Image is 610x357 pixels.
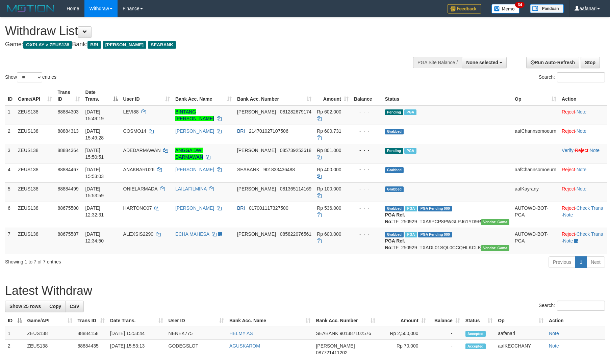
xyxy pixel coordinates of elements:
input: Search: [557,301,605,311]
a: Check Trans [577,205,603,211]
td: ZEUS138 [15,144,55,163]
td: 1 [5,327,25,340]
span: Pending [385,109,403,115]
th: Status: activate to sort column ascending [463,314,495,327]
span: 88884364 [57,148,78,153]
span: 88884467 [57,167,78,172]
a: BINTANG [PERSON_NAME] [175,109,214,121]
div: - - - [354,166,380,173]
span: Vendor URL: https://trx31.1velocity.biz [481,245,509,251]
a: Note [563,212,573,218]
span: Marked by aafanarl [404,109,416,115]
a: Show 25 rows [5,301,45,312]
span: Show 25 rows [9,304,41,309]
span: LEVI88 [123,109,139,114]
td: ZEUS138 [25,327,75,340]
a: Note [563,238,573,244]
th: Amount: activate to sort column ascending [378,314,428,327]
span: BRI [237,205,245,211]
th: Op: activate to sort column ascending [495,314,546,327]
td: ZEUS138 [15,182,55,202]
th: Trans ID: activate to sort column ascending [75,314,107,327]
th: Status [382,86,512,105]
span: Rp 801.000 [317,148,341,153]
span: [PERSON_NAME] [237,186,276,192]
td: ZEUS138 [15,163,55,182]
a: Reject [562,167,575,172]
a: Note [577,109,587,114]
a: HELMY AS [229,331,253,336]
a: Note [577,167,587,172]
a: Reject [562,186,575,192]
div: - - - [354,231,380,237]
th: Date Trans.: activate to sort column ascending [107,314,166,327]
span: Grabbed [385,186,404,192]
th: User ID: activate to sort column ascending [166,314,227,327]
td: TF_250929_TXADL01SQL0CCQHLKCLK [382,228,512,254]
th: ID: activate to sort column descending [5,314,25,327]
td: ZEUS138 [15,202,55,228]
div: PGA Site Balance / [413,57,462,68]
span: 88675500 [57,205,78,211]
span: [PERSON_NAME] [237,109,276,114]
span: Grabbed [385,206,404,211]
a: Run Auto-Refresh [526,57,579,68]
h1: Withdraw List [5,24,400,38]
td: aafanarl [495,327,546,340]
a: ANGGA DWI DARMAWAN [175,148,203,160]
div: - - - [354,147,380,154]
a: 1 [575,256,587,268]
span: Copy 085739253618 to clipboard [280,148,311,153]
th: Game/API: activate to sort column ascending [15,86,55,105]
span: [DATE] 12:32:31 [85,205,104,218]
b: PGA Ref. No: [385,238,405,250]
span: Rp 600.000 [317,231,341,237]
td: 4 [5,163,15,182]
td: 3 [5,144,15,163]
button: None selected [462,57,507,68]
td: · [559,105,607,125]
a: Stop [581,57,600,68]
span: Copy 081282679174 to clipboard [280,109,311,114]
td: 1 [5,105,15,125]
a: [PERSON_NAME] [175,128,214,134]
h1: Latest Withdraw [5,284,605,298]
td: aafChannsomoeurn [512,125,559,144]
td: · · [559,144,607,163]
a: Copy [45,301,66,312]
td: · · [559,202,607,228]
span: Rp 536.000 [317,205,341,211]
select: Showentries [17,72,42,82]
td: 7 [5,228,15,254]
span: 88884313 [57,128,78,134]
th: Action [559,86,607,105]
a: Verify [562,148,574,153]
th: Action [546,314,605,327]
th: Trans ID: activate to sort column ascending [55,86,82,105]
td: · [559,163,607,182]
a: Note [549,331,559,336]
a: Reject [562,205,575,211]
span: HARTONO07 [123,205,152,211]
span: Copy 017001117327500 to clipboard [249,205,288,211]
td: 2 [5,125,15,144]
a: Check Trans [577,231,603,237]
span: ANAKBARU26 [123,167,155,172]
td: ZEUS138 [15,125,55,144]
td: AUTOWD-BOT-PGA [512,202,559,228]
span: Grabbed [385,167,404,173]
span: ALEXSIS2290 [123,231,154,237]
td: ZEUS138 [15,228,55,254]
th: Balance [351,86,382,105]
label: Search: [539,301,605,311]
span: Rp 600.731 [317,128,341,134]
span: OXPLAY > ZEUS138 [23,41,72,49]
a: Next [586,256,605,268]
th: Amount: activate to sort column ascending [314,86,351,105]
span: Pending [385,148,403,154]
a: CSV [65,301,84,312]
img: Feedback.jpg [448,4,481,14]
td: - [429,327,463,340]
label: Search: [539,72,605,82]
span: [DATE] 15:49:19 [85,109,104,121]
